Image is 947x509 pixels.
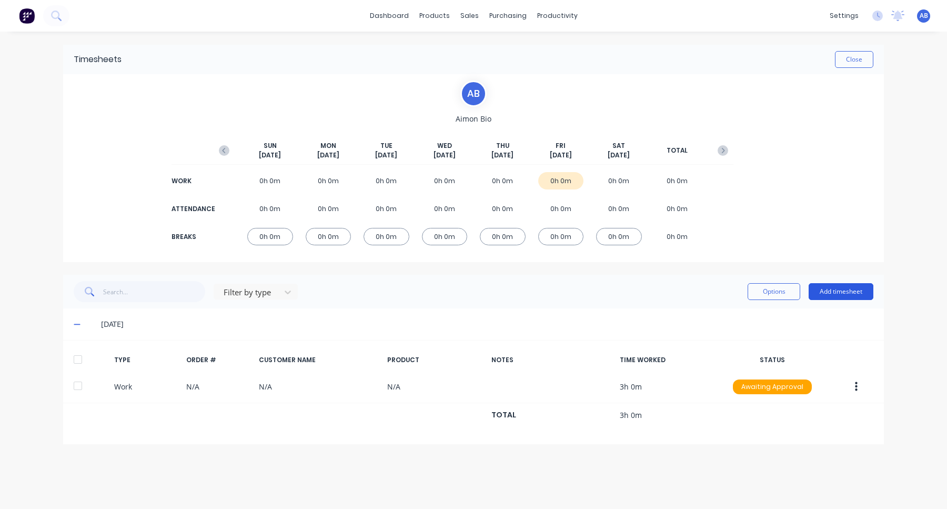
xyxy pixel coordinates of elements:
span: SUN [264,141,277,151]
div: sales [455,8,484,24]
div: 0h 0m [247,200,293,217]
span: MON [320,141,336,151]
div: ORDER # [186,355,250,365]
div: 0h 0m [306,200,351,217]
div: 0h 0m [422,228,468,245]
img: Factory [19,8,35,24]
div: 0h 0m [538,200,584,217]
div: purchasing [484,8,532,24]
div: 0h 0m [654,228,700,245]
div: NOTES [491,355,611,365]
div: 0h 0m [422,172,468,189]
span: [DATE] [317,151,339,160]
div: 0h 0m [364,200,409,217]
div: 0h 0m [306,172,351,189]
div: PRODUCT [387,355,483,365]
span: FRI [556,141,566,151]
div: Awaiting Approval [733,380,812,394]
div: 0h 0m [480,200,526,217]
button: Options [748,283,800,300]
div: settings [824,8,864,24]
div: CUSTOMER NAME [259,355,379,365]
div: products [414,8,455,24]
div: 0h 0m [422,200,468,217]
div: 0h 0m [306,228,351,245]
span: TUE [380,141,392,151]
span: Aimon Bio [456,113,491,124]
div: 0h 0m [538,172,584,189]
button: Add timesheet [809,283,873,300]
span: WED [437,141,452,151]
span: [DATE] [434,151,456,160]
div: TYPE [114,355,178,365]
div: A B [460,81,487,107]
span: [DATE] [550,151,572,160]
div: 0h 0m [596,200,642,217]
div: 0h 0m [364,172,409,189]
div: 0h 0m [364,228,409,245]
div: 0h 0m [596,228,642,245]
span: THU [496,141,509,151]
span: SAT [612,141,625,151]
div: [DATE] [101,318,873,330]
div: STATUS [724,355,820,365]
div: 0h 0m [538,228,584,245]
div: 0h 0m [654,172,700,189]
div: 0h 0m [596,172,642,189]
span: TOTAL [667,146,688,155]
div: WORK [172,176,214,186]
div: ATTENDANCE [172,204,214,214]
div: Timesheets [74,53,122,66]
span: [DATE] [491,151,513,160]
span: [DATE] [608,151,630,160]
div: BREAKS [172,232,214,242]
div: productivity [532,8,583,24]
button: Close [835,51,873,68]
span: [DATE] [259,151,281,160]
div: 0h 0m [247,172,293,189]
span: AB [920,11,928,21]
a: dashboard [365,8,414,24]
input: Search... [103,281,206,302]
div: TIME WORKED [620,355,716,365]
div: 0h 0m [480,228,526,245]
span: [DATE] [375,151,397,160]
div: 0h 0m [654,200,700,217]
div: 0h 0m [480,172,526,189]
div: 0h 0m [247,228,293,245]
